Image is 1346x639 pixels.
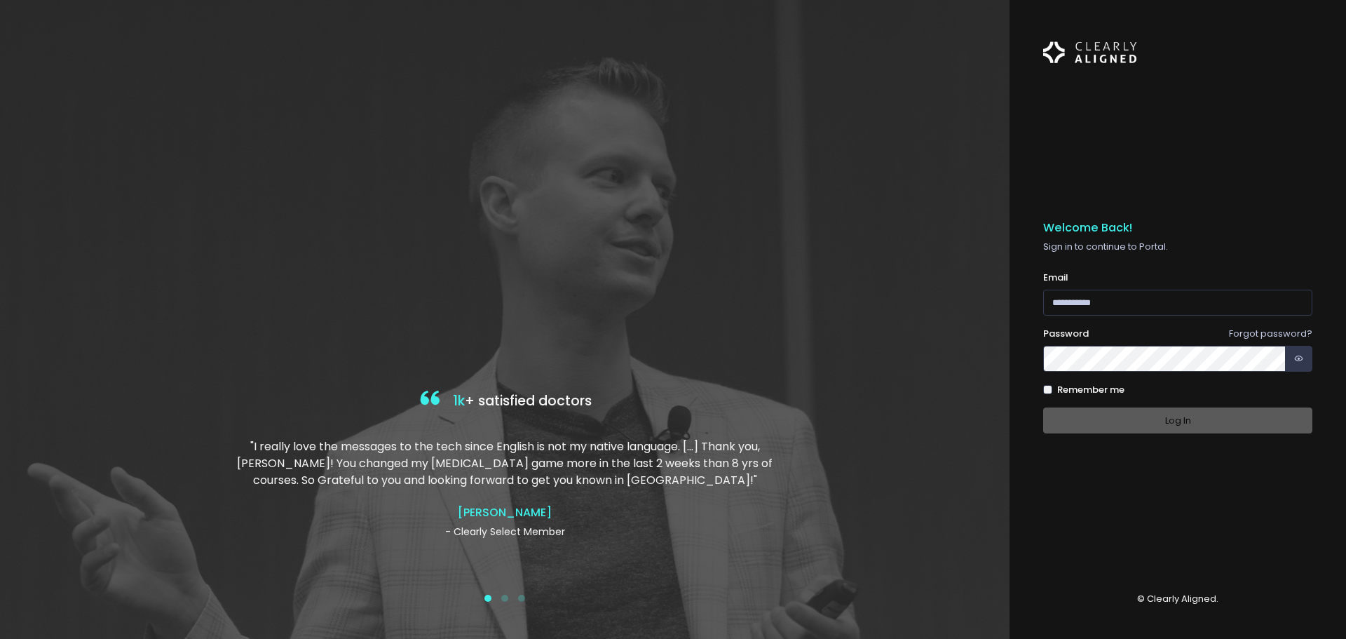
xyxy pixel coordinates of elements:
a: Forgot password? [1229,327,1312,340]
p: © Clearly Aligned. [1043,592,1312,606]
img: Logo Horizontal [1043,34,1137,72]
h4: [PERSON_NAME] [233,506,776,519]
label: Email [1043,271,1068,285]
p: - Clearly Select Member [233,525,776,539]
span: 1k [453,391,465,410]
p: "I really love the messages to the tech since English is not my native language. […] Thank you, [... [233,438,776,489]
label: Remember me [1057,383,1124,397]
h5: Welcome Back! [1043,221,1312,235]
label: Password [1043,327,1089,341]
h4: + satisfied doctors [233,387,776,416]
p: Sign in to continue to Portal. [1043,240,1312,254]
